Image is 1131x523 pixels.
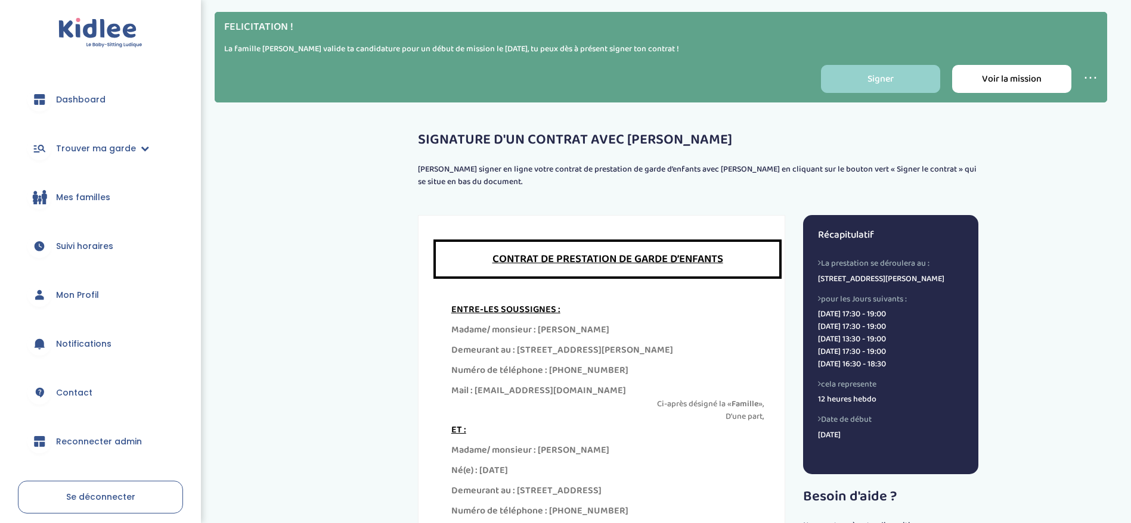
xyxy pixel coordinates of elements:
p: Ci-après désigné la « », D’une part, [451,398,764,423]
span: Mes familles [56,191,110,204]
a: Voir la mission [952,65,1071,93]
p: 12 heures hebdo [818,393,963,406]
a: Dashboard [18,78,183,121]
span: Se déconnecter [66,491,135,503]
h4: FELICITATION ! [224,21,1098,33]
h4: La prestation se déroulera au : [818,259,963,268]
div: Numéro de téléphone : [PHONE_NUMBER] [451,504,764,518]
p: [DATE] [818,429,963,441]
div: ET : [451,423,764,437]
a: Contact [18,371,183,414]
span: Notifications [56,338,111,350]
a: Signer [821,65,940,93]
b: Famille [732,397,758,410]
p: [PERSON_NAME] signer en ligne votre contrat de prestation de garde d’enfants avec [PERSON_NAME] e... [418,163,978,188]
a: Se déconnecter [18,481,183,513]
span: Trouver ma garde [56,142,136,155]
p: La famille [PERSON_NAME] valide ta candidature pour un début de mission le [DATE], tu peux dès à ... [224,43,1098,55]
h3: SIGNATURE D'UN CONTRAT AVEC [PERSON_NAME] [418,132,978,148]
h4: Besoin d'aide ? [803,489,978,505]
h3: Récapitulatif [818,230,963,241]
h4: pour les Jours suivants : [818,294,963,304]
span: Mon Profil [56,289,99,301]
span: Dashboard [56,94,106,106]
img: logo.svg [58,18,142,48]
div: Numéro de téléphone : [PHONE_NUMBER] [451,363,764,378]
div: CONTRAT DE PRESTATION DE GARDE D’ENFANTS [433,239,782,279]
a: ⋯ [1083,67,1098,90]
span: Contact [56,387,92,399]
h4: cela represente [818,379,963,389]
a: Reconnecter admin [18,420,183,463]
p: [STREET_ADDRESS][PERSON_NAME] [818,273,963,285]
div: ENTRE-LES SOUSSIGNES : [451,303,764,317]
a: Suivi horaires [18,225,183,267]
a: Trouver ma garde [18,127,183,170]
div: Madame/ monsieur : [PERSON_NAME] [451,443,764,457]
div: Madame/ monsieur : [PERSON_NAME] [451,323,764,337]
h4: Date de début [818,415,963,424]
a: Mes familles [18,176,183,219]
span: Voir la mission [982,71,1042,86]
a: Notifications [18,322,183,365]
div: Mail : [EMAIL_ADDRESS][DOMAIN_NAME] [451,384,764,398]
span: Reconnecter admin [56,435,142,448]
span: Suivi horaires [56,240,113,253]
div: Demeurant au : [STREET_ADDRESS][PERSON_NAME] [451,343,764,357]
p: [DATE] 17:30 - 19:00 [DATE] 17:30 - 19:00 [DATE] 13:30 - 19:00 [DATE] 17:30 - 19:00 [DATE] 16:30 ... [818,308,963,371]
div: Demeurant au : [STREET_ADDRESS] [451,484,764,498]
a: Mon Profil [18,273,183,316]
div: Né(e) : [DATE] [451,463,764,478]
